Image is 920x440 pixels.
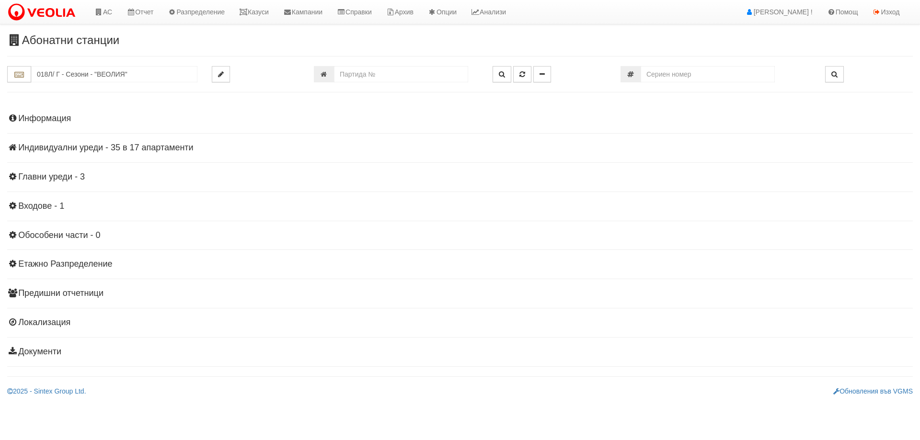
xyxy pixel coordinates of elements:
h4: Локализация [7,318,913,327]
input: Сериен номер [641,66,775,82]
h4: Обособени части - 0 [7,231,913,240]
h4: Входове - 1 [7,202,913,211]
h3: Абонатни станции [7,34,913,46]
h4: Документи [7,347,913,357]
a: 2025 - Sintex Group Ltd. [7,387,86,395]
h4: Главни уреди - 3 [7,172,913,182]
h4: Предишни отчетници [7,289,913,298]
h4: Индивидуални уреди - 35 в 17 апартаменти [7,143,913,153]
h4: Етажно Разпределение [7,259,913,269]
h4: Информация [7,114,913,124]
img: VeoliaLogo.png [7,2,80,23]
a: Обновления във VGMS [833,387,913,395]
input: Абонатна станция [31,66,197,82]
input: Партида № [334,66,468,82]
